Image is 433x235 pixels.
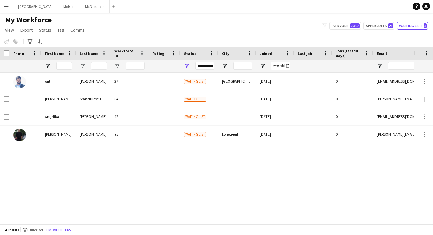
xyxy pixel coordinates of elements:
span: First Name [45,51,64,56]
span: Photo [13,51,24,56]
img: Mathew Langlois [13,129,26,141]
span: Joined [260,51,272,56]
button: Molson [58,0,80,13]
div: [DATE] [256,126,294,143]
span: Last Name [80,51,98,56]
a: View [3,26,16,34]
button: McDonald's [80,0,110,13]
input: Last Name Filter Input [91,62,107,70]
button: Open Filter Menu [80,63,85,69]
div: 84 [111,90,149,108]
button: Everyone2,362 [329,22,361,30]
span: Workforce ID [114,49,137,58]
button: Open Filter Menu [114,63,120,69]
a: Status [36,26,54,34]
span: Tag [58,27,64,33]
div: [PERSON_NAME] [41,126,76,143]
img: Ajit Kumar [13,76,26,88]
span: View [5,27,14,33]
div: [PERSON_NAME] [76,126,111,143]
span: Status [39,27,51,33]
div: 0 [332,126,373,143]
div: 27 [111,73,149,90]
button: Remove filters [43,226,72,233]
span: City [222,51,229,56]
div: 0 [332,108,373,125]
span: Email [377,51,387,56]
div: Stanciulescu [76,90,111,108]
button: Applicants21 [363,22,394,30]
span: Waiting list [184,115,206,119]
span: 1 filter set [27,227,43,232]
button: [GEOGRAPHIC_DATA] [13,0,58,13]
div: [PERSON_NAME] [76,108,111,125]
input: Joined Filter Input [271,62,290,70]
div: Ajit [41,73,76,90]
div: [PERSON_NAME] [76,73,111,90]
button: Open Filter Menu [222,63,228,69]
span: 4 [424,23,427,28]
input: City Filter Input [233,62,252,70]
button: Open Filter Menu [184,63,190,69]
div: 0 [332,73,373,90]
button: Open Filter Menu [45,63,51,69]
input: First Name Filter Input [56,62,72,70]
span: Rating [152,51,164,56]
div: 42 [111,108,149,125]
span: 21 [388,23,393,28]
span: My Workforce [5,15,52,25]
a: Export [18,26,35,34]
button: Open Filter Menu [260,63,265,69]
input: Workforce ID Filter Input [126,62,145,70]
app-action-btn: Export XLSX [35,38,43,46]
div: Angelika [41,108,76,125]
app-action-btn: Advanced filters [26,38,34,46]
div: [DATE] [256,73,294,90]
button: Waiting list4 [397,22,428,30]
div: Longueuil [218,126,256,143]
span: 2,362 [350,23,360,28]
span: Comms [70,27,85,33]
span: Waiting list [184,97,206,102]
div: [DATE] [256,108,294,125]
span: Waiting list [184,132,206,137]
div: [DATE] [256,90,294,108]
span: Waiting list [184,79,206,84]
span: Status [184,51,196,56]
div: [GEOGRAPHIC_DATA] [218,73,256,90]
a: Tag [55,26,67,34]
span: Jobs (last 90 days) [336,49,362,58]
div: 0 [332,90,373,108]
span: Last job [298,51,312,56]
div: 95 [111,126,149,143]
button: Open Filter Menu [377,63,382,69]
span: Export [20,27,33,33]
div: [PERSON_NAME] [41,90,76,108]
a: Comms [68,26,87,34]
